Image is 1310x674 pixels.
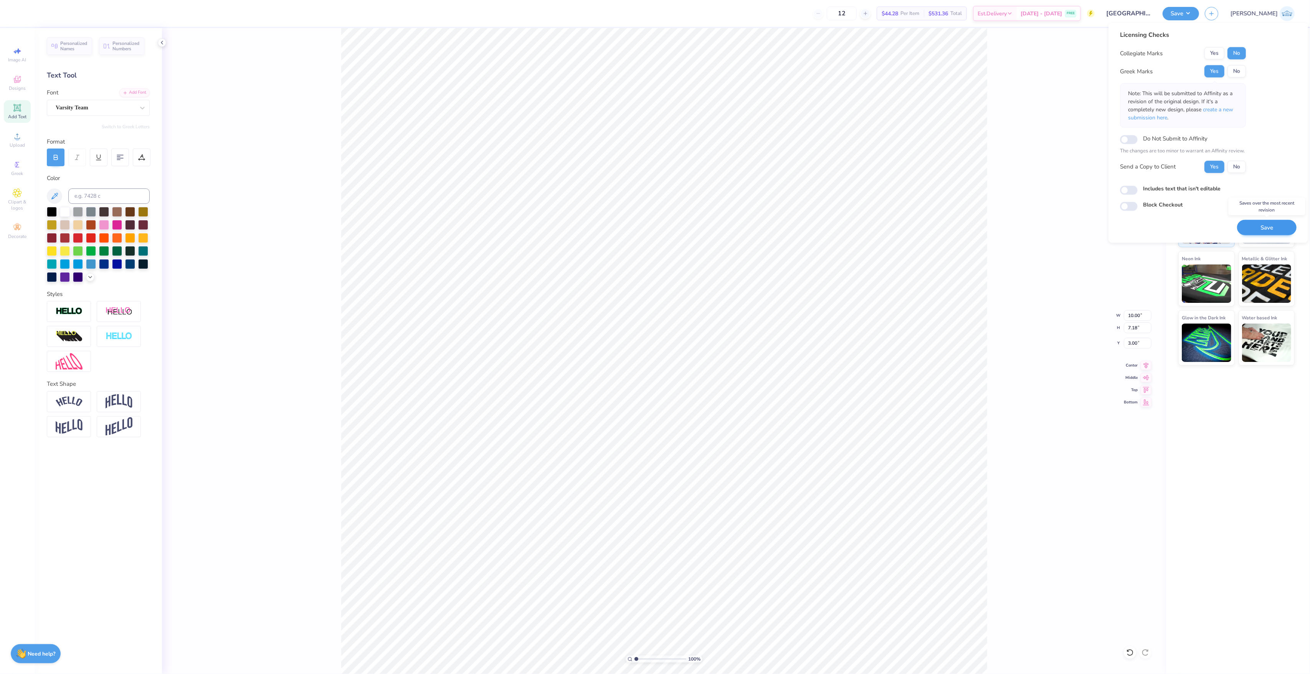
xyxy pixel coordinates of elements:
span: Designs [9,85,26,91]
span: Middle [1124,375,1138,380]
button: Switch to Greek Letters [102,124,150,130]
button: Yes [1204,47,1224,59]
span: Bottom [1124,400,1138,405]
a: [PERSON_NAME] [1231,6,1295,21]
img: Neon Ink [1182,264,1231,303]
span: [PERSON_NAME] [1231,9,1278,18]
span: Personalized Numbers [112,41,140,51]
span: Add Text [8,114,26,120]
div: Send a Copy to Client [1120,162,1176,171]
span: FREE [1067,11,1075,16]
img: Glow in the Dark Ink [1182,324,1231,362]
span: Top [1124,387,1138,393]
button: Save [1163,7,1199,20]
span: Est. Delivery [978,10,1007,18]
button: No [1227,47,1246,59]
div: Licensing Checks [1120,30,1246,40]
input: Untitled Design [1100,6,1157,21]
span: Glow in the Dark Ink [1182,314,1226,322]
span: Clipart & logos [4,199,31,211]
p: Note: This will be submitted to Affinity as a revision of the original design. If it's a complete... [1128,89,1238,122]
label: Font [47,88,58,97]
img: Arch [106,394,132,409]
span: create a new submission here [1128,106,1233,121]
button: No [1227,160,1246,173]
div: Collegiate Marks [1120,49,1163,58]
span: Personalized Names [60,41,88,51]
span: Center [1124,363,1138,368]
img: Stroke [56,307,83,316]
div: Styles [47,290,150,299]
label: Block Checkout [1143,200,1183,208]
img: Free Distort [56,353,83,370]
span: Per Item [900,10,919,18]
div: Add Font [119,88,150,97]
span: $44.28 [882,10,898,18]
span: Greek [12,170,23,177]
div: Format [47,137,150,146]
span: 100 % [688,656,700,662]
span: Upload [10,142,25,148]
button: Yes [1204,160,1224,173]
span: Image AI [8,57,26,63]
span: $531.36 [928,10,948,18]
img: Negative Space [106,332,132,341]
img: Metallic & Glitter Ink [1242,264,1292,303]
img: 3d Illusion [56,330,83,343]
span: Metallic & Glitter Ink [1242,254,1287,263]
img: Water based Ink [1242,324,1292,362]
div: Greek Marks [1120,67,1153,76]
div: Text Tool [47,70,150,81]
span: Total [950,10,962,18]
span: Decorate [8,233,26,240]
button: Save [1237,220,1297,235]
p: The changes are too minor to warrant an Affinity review. [1120,147,1246,155]
input: e.g. 7428 c [68,188,150,204]
span: Water based Ink [1242,314,1277,322]
div: Color [47,174,150,183]
label: Includes text that isn't editable [1143,184,1221,192]
label: Do Not Submit to Affinity [1143,134,1208,144]
span: [DATE] - [DATE] [1021,10,1062,18]
button: Yes [1204,65,1224,78]
button: No [1227,65,1246,78]
div: Text Shape [47,380,150,388]
span: Neon Ink [1182,254,1201,263]
img: Shadow [106,307,132,316]
img: Flag [56,419,83,434]
div: Saves over the most recent revision [1229,198,1305,215]
img: Arc [56,396,83,407]
strong: Need help? [28,650,56,657]
img: Rise [106,417,132,436]
input: – – [827,7,857,20]
img: Josephine Amber Orros [1280,6,1295,21]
